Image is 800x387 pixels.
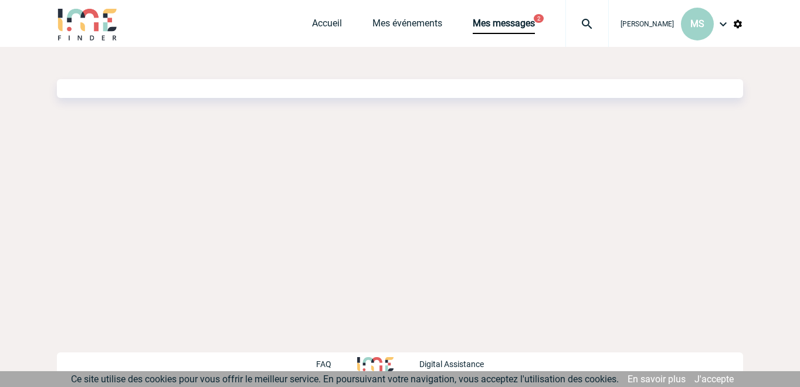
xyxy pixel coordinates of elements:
span: MS [690,18,704,29]
a: FAQ [316,358,357,369]
a: Accueil [312,18,342,34]
button: 2 [534,14,544,23]
a: J'accepte [694,374,734,385]
span: [PERSON_NAME] [621,20,674,28]
p: FAQ [316,359,331,369]
a: En savoir plus [628,374,686,385]
a: Mes messages [473,18,535,34]
img: IME-Finder [57,7,118,40]
p: Digital Assistance [419,359,484,369]
span: Ce site utilise des cookies pour vous offrir le meilleur service. En poursuivant votre navigation... [71,374,619,385]
img: http://www.idealmeetingsevents.fr/ [357,357,394,371]
a: Mes événements [372,18,442,34]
